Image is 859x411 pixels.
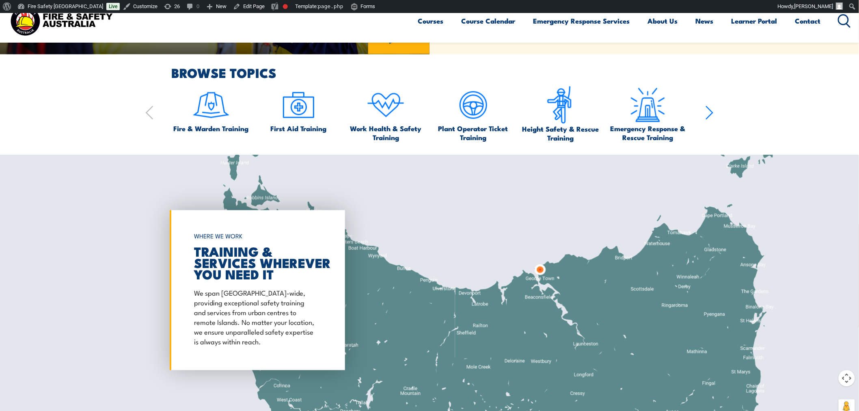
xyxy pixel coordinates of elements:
[608,124,688,142] span: Emergency Response & Rescue Training
[174,86,249,133] a: Fire & Warden Training
[171,67,714,78] h2: BROWSE TOPICS
[318,3,343,9] span: page.php
[194,229,317,244] h6: WHERE WE WORK
[454,86,492,124] img: icon-5
[533,10,630,32] a: Emergency Response Services
[608,86,688,142] a: Emergency Response & Rescue Training
[283,4,288,9] div: Needs improvement
[433,86,513,142] a: Plant Operator Ticket Training
[327,33,361,45] strong: 1 MINUTE
[106,3,120,10] a: Live
[696,10,714,32] a: News
[795,10,821,32] a: Contact
[346,124,425,142] span: Work Health & Safety Training
[270,124,327,133] span: First Aid Training
[174,124,249,133] span: Fire & Warden Training
[248,36,361,43] span: GET TO KNOW US IN
[629,86,667,124] img: Emergency Response Icon
[192,86,230,124] img: icon-1
[521,125,600,143] span: Height Safety & Rescue Training
[794,3,833,9] span: [PERSON_NAME]
[433,124,513,142] span: Plant Operator Ticket Training
[194,246,317,280] h2: TRAINING & SERVICES WHEREVER YOU NEED IT
[521,86,600,143] a: Height Safety & Rescue Training
[194,288,317,346] p: We span [GEOGRAPHIC_DATA]-wide, providing exceptional safety training and services from urban cen...
[418,10,444,32] a: Courses
[462,10,516,32] a: Course Calendar
[346,86,425,142] a: Work Health & Safety Training
[732,10,777,32] a: Learner Portal
[367,86,405,124] img: icon-4
[542,86,580,125] img: icon-6
[270,86,327,133] a: First Aid Training
[279,86,317,124] img: icon-2
[648,10,678,32] a: About Us
[839,370,855,387] button: Map camera controls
